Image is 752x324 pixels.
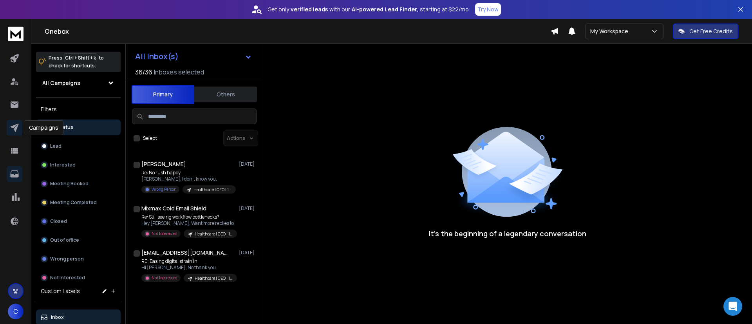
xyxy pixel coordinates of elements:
p: [DATE] [239,250,257,256]
button: C [8,304,23,319]
button: All Status [36,119,121,135]
button: Primary [132,85,194,104]
p: Press to check for shortcuts. [49,54,104,70]
div: Open Intercom Messenger [723,297,742,316]
span: 36 / 36 [135,67,152,77]
button: Meeting Completed [36,195,121,210]
button: Lead [36,138,121,154]
p: Healthcare | CEO | 1-10 | [GEOGRAPHIC_DATA] [195,231,232,237]
button: Not Interested [36,270,121,286]
h1: [EMAIL_ADDRESS][DOMAIN_NAME] [141,249,228,257]
p: Closed [50,218,67,224]
p: Hey [PERSON_NAME], Want more replies to [141,220,235,226]
p: [DATE] [239,205,257,212]
label: Select [143,135,157,141]
p: It’s the beginning of a legendary conversation [429,228,586,239]
p: [PERSON_NAME], I don't know you, [141,176,235,182]
button: Get Free Credits [673,24,738,39]
p: Hi [PERSON_NAME], No thank you. [141,264,235,271]
h3: Custom Labels [41,287,80,295]
p: Not Interested [152,275,177,281]
p: [DATE] [239,161,257,167]
button: All Campaigns [36,75,121,91]
h3: Filters [36,104,121,115]
p: Not Interested [50,275,85,281]
p: Inbox [51,314,64,320]
p: Meeting Completed [50,199,97,206]
h1: All Campaigns [42,79,80,87]
strong: AI-powered Lead Finder, [352,5,418,13]
button: Others [194,86,257,103]
button: Closed [36,214,121,229]
h1: [PERSON_NAME] [141,160,186,168]
h1: Onebox [45,27,551,36]
p: Re: No rush happy [141,170,235,176]
p: Out of office [50,237,79,243]
button: Try Now [475,3,501,16]
button: All Inbox(s) [129,49,258,64]
p: RE: Easing digital strain in [141,258,235,264]
p: Meeting Booked [50,181,89,187]
button: Meeting Booked [36,176,121,192]
div: Campaigns [24,120,63,135]
p: Try Now [477,5,499,13]
button: Interested [36,157,121,173]
h1: All Inbox(s) [135,52,179,60]
p: Lead [50,143,61,149]
img: logo [8,27,23,41]
p: Healthcare | CEO | 1-10 | [GEOGRAPHIC_DATA] [195,275,232,281]
p: Not Interested [152,231,177,237]
p: Healthcare | CEO | 1-10 | [GEOGRAPHIC_DATA] [193,187,231,193]
h1: Mixmax Cold Email Shield [141,205,206,212]
button: Wrong person [36,251,121,267]
span: Ctrl + Shift + k [64,53,97,62]
p: Get only with our starting at $22/mo [268,5,469,13]
p: Interested [50,162,76,168]
p: Get Free Credits [689,27,733,35]
p: My Workspace [590,27,631,35]
p: Wrong Person [152,186,176,192]
strong: verified leads [291,5,328,13]
button: Out of office [36,232,121,248]
p: Wrong person [50,256,84,262]
p: Re: Still seeing workflow bottlenecks? [141,214,235,220]
h3: Inboxes selected [154,67,204,77]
